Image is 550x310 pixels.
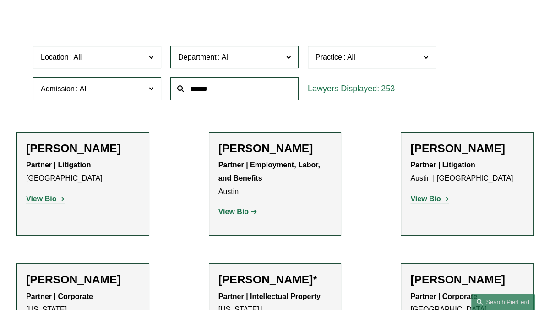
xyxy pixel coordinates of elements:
h2: [PERSON_NAME] [410,142,524,155]
strong: View Bio [26,195,56,203]
a: View Bio [218,208,257,216]
p: [GEOGRAPHIC_DATA] [26,159,140,185]
strong: Partner | Litigation [26,161,91,169]
strong: View Bio [218,208,249,216]
span: Practice [316,53,342,61]
p: Austin [218,159,332,198]
span: Admission [41,85,75,93]
a: Search this site [471,294,535,310]
a: View Bio [26,195,65,203]
strong: View Bio [410,195,441,203]
strong: Partner | Corporate [26,293,93,300]
span: Location [41,53,69,61]
h2: [PERSON_NAME] [218,142,332,155]
h2: [PERSON_NAME]* [218,273,332,287]
span: 253 [381,84,395,93]
p: Austin | [GEOGRAPHIC_DATA] [410,159,524,185]
strong: Partner | Corporate [410,293,477,300]
h2: [PERSON_NAME] [410,273,524,287]
strong: Partner | Employment, Labor, and Benefits [218,161,322,182]
strong: Partner | Litigation [410,161,475,169]
a: View Bio [410,195,449,203]
h2: [PERSON_NAME] [26,273,140,287]
strong: Partner | Intellectual Property [218,293,321,300]
h2: [PERSON_NAME] [26,142,140,155]
span: Department [178,53,217,61]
